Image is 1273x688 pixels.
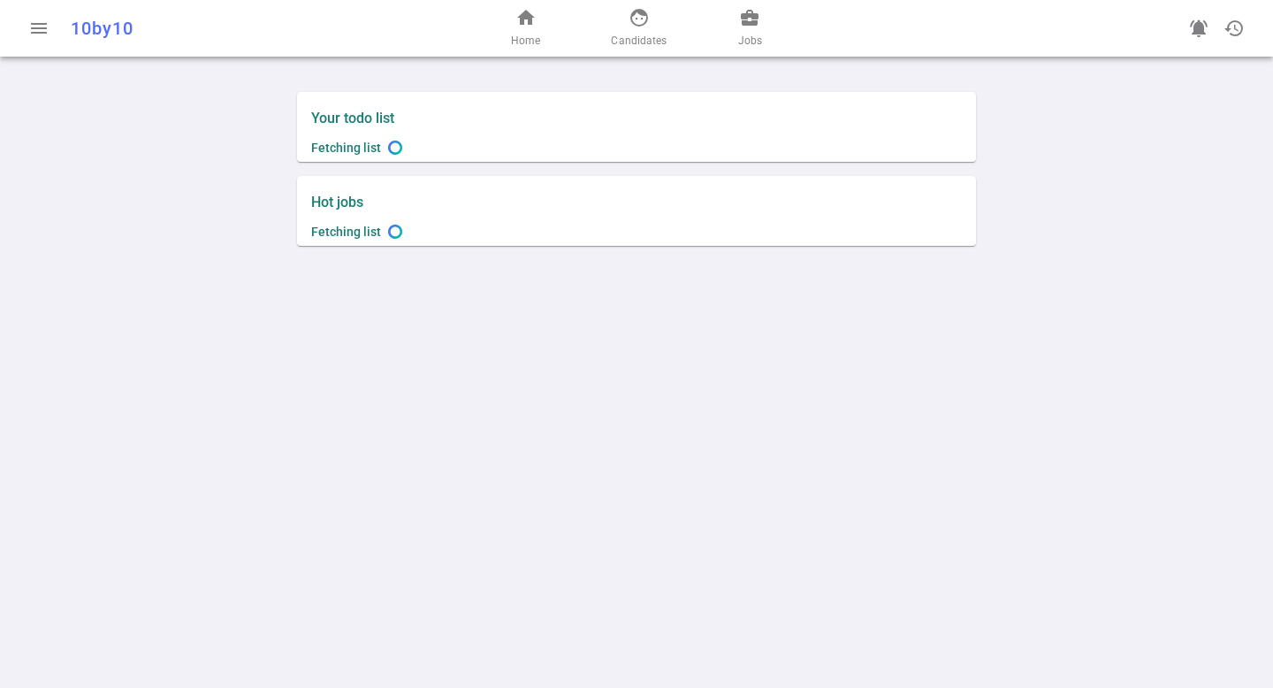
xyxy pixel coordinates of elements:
[611,32,667,50] span: Candidates
[739,7,760,28] span: business_center
[1216,11,1252,46] button: Open history
[311,141,381,155] span: Fetching list
[71,18,417,39] div: 10by10
[1223,18,1245,39] span: history
[511,7,540,50] a: Home
[511,32,540,50] span: Home
[1181,11,1216,46] a: Go to see announcements
[311,225,381,239] span: Fetching list
[311,194,629,210] label: Hot jobs
[738,7,762,50] a: Jobs
[611,7,667,50] a: Candidates
[515,7,537,28] span: home
[21,11,57,46] button: Open menu
[738,32,762,50] span: Jobs
[28,18,50,39] span: menu
[1188,18,1209,39] span: notifications_active
[629,7,650,28] span: face
[311,110,962,126] label: Your todo list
